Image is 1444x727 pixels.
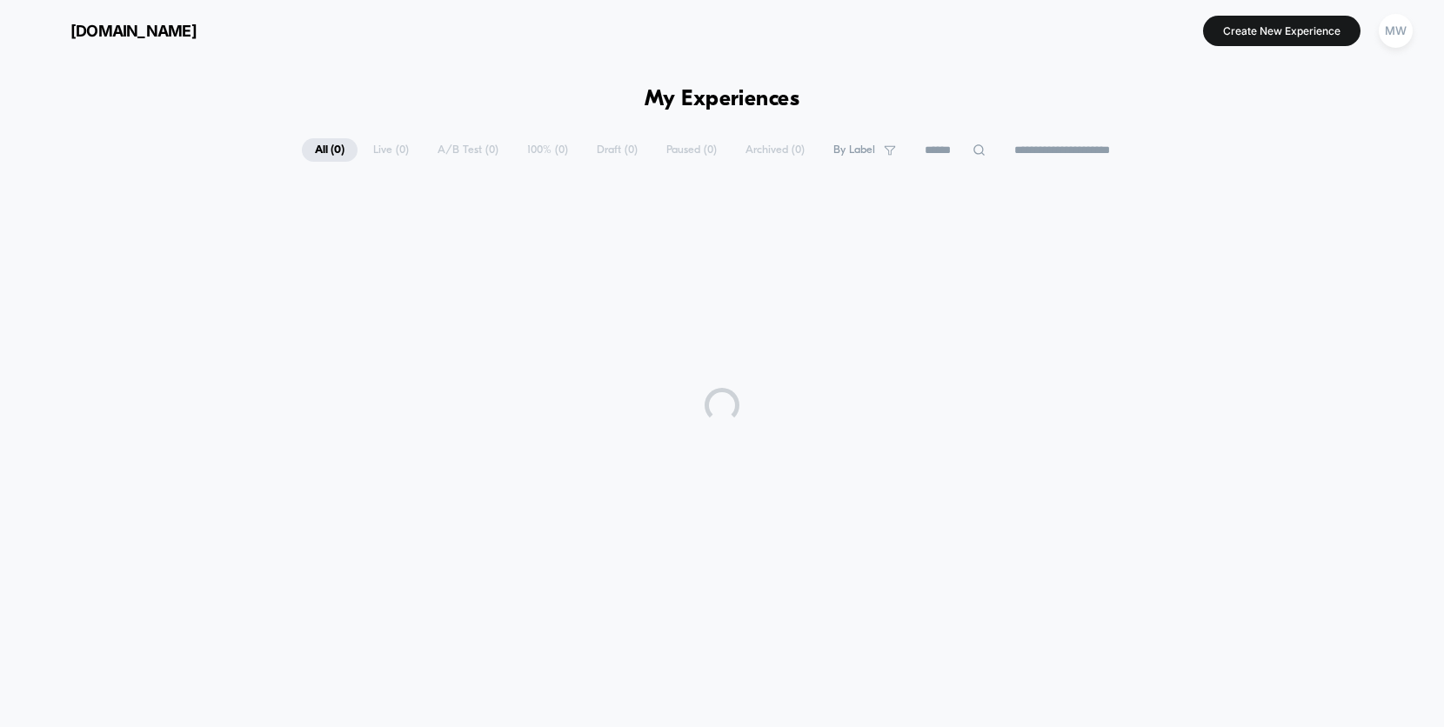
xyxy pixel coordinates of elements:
[1203,16,1360,46] button: Create New Experience
[1379,14,1413,48] div: MW
[26,17,202,44] button: [DOMAIN_NAME]
[1374,13,1418,49] button: MW
[833,143,875,157] span: By Label
[70,22,197,40] span: [DOMAIN_NAME]
[645,87,800,112] h1: My Experiences
[302,138,358,162] span: All ( 0 )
